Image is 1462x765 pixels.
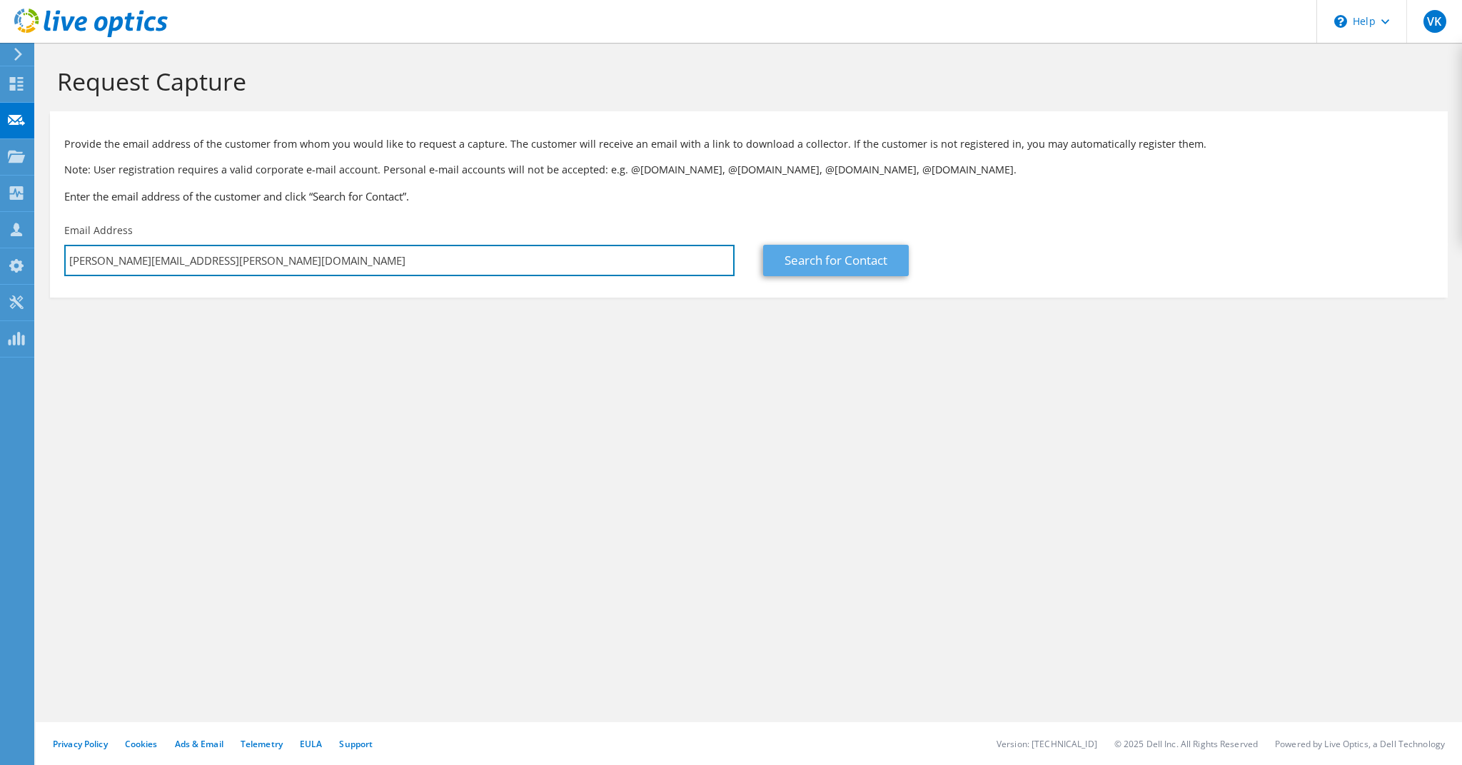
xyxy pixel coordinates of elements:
a: Telemetry [241,738,283,750]
li: © 2025 Dell Inc. All Rights Reserved [1114,738,1258,750]
a: Support [339,738,373,750]
a: Cookies [125,738,158,750]
h1: Request Capture [57,66,1433,96]
h3: Enter the email address of the customer and click “Search for Contact”. [64,188,1433,204]
li: Version: [TECHNICAL_ID] [997,738,1097,750]
p: Provide the email address of the customer from whom you would like to request a capture. The cust... [64,136,1433,152]
a: Search for Contact [763,245,909,276]
svg: \n [1334,15,1347,28]
p: Note: User registration requires a valid corporate e-mail account. Personal e-mail accounts will ... [64,162,1433,178]
label: Email Address [64,223,133,238]
a: EULA [300,738,322,750]
span: VK [1423,10,1446,33]
li: Powered by Live Optics, a Dell Technology [1275,738,1445,750]
a: Privacy Policy [53,738,108,750]
a: Ads & Email [175,738,223,750]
